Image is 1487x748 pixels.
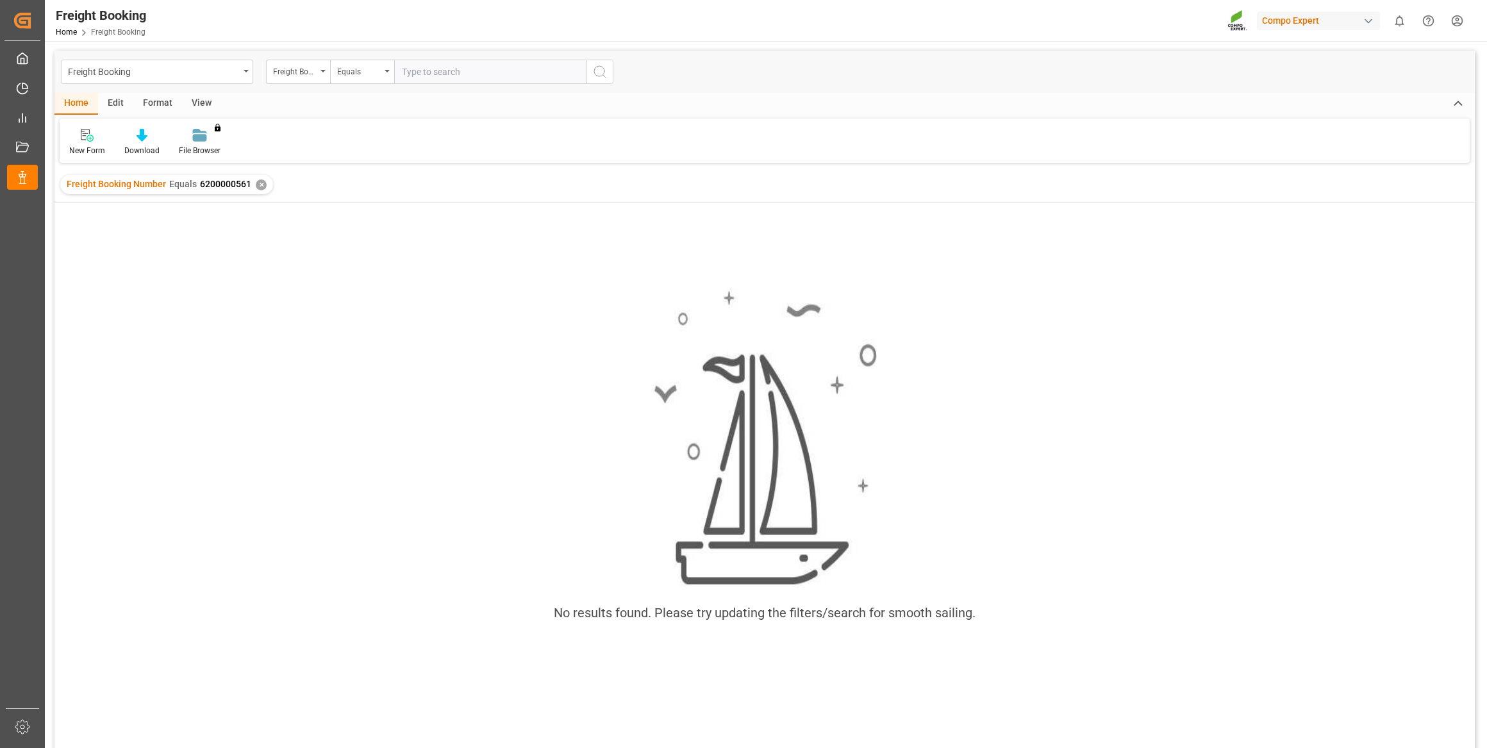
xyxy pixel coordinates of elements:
[394,60,586,84] input: Type to search
[98,93,133,115] div: Edit
[652,288,877,588] img: smooth_sailing.jpeg
[554,603,976,622] div: No results found. Please try updating the filters/search for smooth sailing.
[1385,6,1414,35] button: show 0 new notifications
[133,93,182,115] div: Format
[56,28,77,37] a: Home
[586,60,613,84] button: search button
[68,63,239,79] div: Freight Booking
[273,63,317,78] div: Freight Booking Number
[56,6,146,25] div: Freight Booking
[1414,6,1443,35] button: Help Center
[330,60,394,84] button: open menu
[54,93,98,115] div: Home
[256,179,267,190] div: ✕
[124,145,160,156] div: Download
[266,60,330,84] button: open menu
[1257,12,1380,30] div: Compo Expert
[61,60,253,84] button: open menu
[1257,8,1385,33] button: Compo Expert
[337,63,381,78] div: Equals
[1227,10,1248,32] img: Screenshot%202023-09-29%20at%2010.02.21.png_1712312052.png
[182,93,221,115] div: View
[200,179,251,189] span: 6200000561
[69,145,105,156] div: New Form
[169,179,197,189] span: Equals
[67,179,166,189] span: Freight Booking Number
